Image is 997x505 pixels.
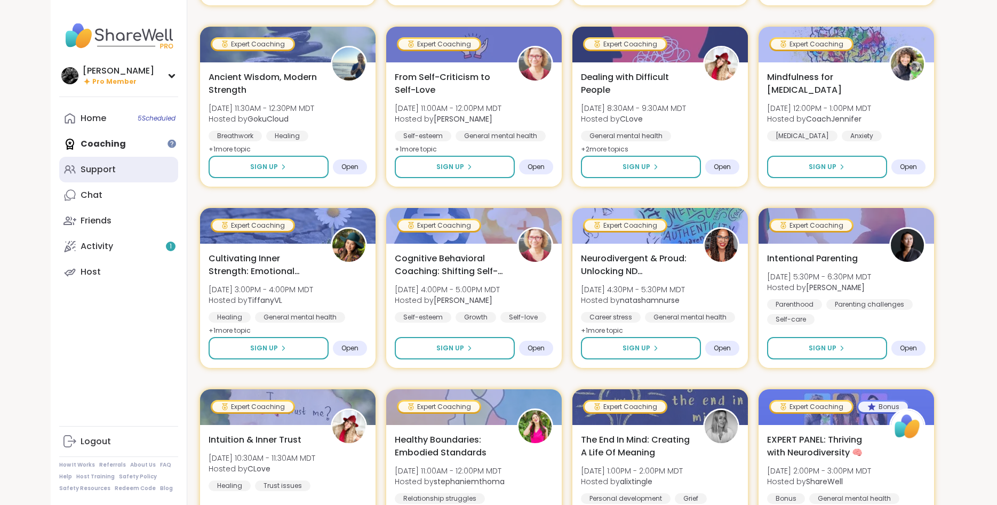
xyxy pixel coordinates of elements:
[209,252,319,278] span: Cultivating Inner Strength: Emotional Regulation
[767,314,815,325] div: Self-care
[620,295,680,306] b: natashamnurse
[138,114,176,123] span: 5 Scheduled
[395,476,505,487] span: Hosted by
[395,71,505,97] span: From Self-Criticism to Self-Love
[209,114,314,124] span: Hosted by
[585,39,666,50] div: Expert Coaching
[519,410,552,443] img: stephaniemthoma
[59,106,178,131] a: Home5Scheduled
[209,156,329,178] button: Sign Up
[248,295,282,306] b: TiffanyVL
[891,229,924,262] img: Natasha
[61,67,78,84] img: Alan_N
[623,343,650,353] span: Sign Up
[858,402,908,412] div: Bonus
[59,17,178,54] img: ShareWell Nav Logo
[806,282,865,293] b: [PERSON_NAME]
[59,461,95,469] a: How It Works
[705,47,738,81] img: CLove
[581,466,683,476] span: [DATE] 1:00PM - 2:00PM MDT
[528,163,545,171] span: Open
[59,208,178,234] a: Friends
[456,131,546,141] div: General mental health
[92,77,137,86] span: Pro Member
[209,453,315,463] span: [DATE] 10:30AM - 11:30AM MDT
[809,493,899,504] div: General mental health
[209,295,313,306] span: Hosted by
[806,114,862,124] b: CoachJennifer
[395,337,515,359] button: Sign Up
[767,299,822,310] div: Parenthood
[767,71,878,97] span: Mindfulness for [MEDICAL_DATA]
[581,131,671,141] div: General mental health
[434,295,492,306] b: [PERSON_NAME]
[585,402,666,412] div: Expert Coaching
[581,284,685,295] span: [DATE] 4:30PM - 5:30PM MDT
[771,220,852,231] div: Expert Coaching
[767,131,838,141] div: [MEDICAL_DATA]
[209,103,314,114] span: [DATE] 11:30AM - 12:30PM MDT
[900,163,917,171] span: Open
[767,271,871,282] span: [DATE] 5:30PM - 6:30PM MDT
[81,436,111,447] div: Logout
[434,476,505,487] b: stephaniemthoma
[76,473,115,480] a: Host Training
[395,312,451,323] div: Self-esteem
[160,461,171,469] a: FAQ
[581,71,691,97] span: Dealing with Difficult People
[81,164,116,175] div: Support
[341,163,358,171] span: Open
[332,410,365,443] img: CLove
[436,343,464,353] span: Sign Up
[59,473,72,480] a: Help
[209,284,313,295] span: [DATE] 3:00PM - 4:00PM MDT
[395,114,501,124] span: Hosted by
[581,295,685,306] span: Hosted by
[519,229,552,262] img: Fausta
[767,434,878,459] span: EXPERT PANEL: Thriving with Neurodiversity 🧠
[250,343,278,353] span: Sign Up
[767,466,871,476] span: [DATE] 2:00PM - 3:00PM MDT
[395,434,505,459] span: Healthy Boundaries: Embodied Standards
[115,485,156,492] a: Redeem Code
[332,47,365,81] img: GokuCloud
[81,189,102,201] div: Chat
[434,114,492,124] b: [PERSON_NAME]
[456,312,496,323] div: Growth
[160,485,173,492] a: Blog
[248,114,289,124] b: GokuCloud
[81,215,111,227] div: Friends
[212,402,293,412] div: Expert Coaching
[255,312,345,323] div: General mental health
[809,343,836,353] span: Sign Up
[842,131,882,141] div: Anxiety
[395,284,500,295] span: [DATE] 4:00PM - 5:00PM MDT
[398,39,480,50] div: Expert Coaching
[581,103,686,114] span: [DATE] 8:30AM - 9:30AM MDT
[581,493,671,504] div: Personal development
[332,229,365,262] img: TiffanyVL
[395,295,500,306] span: Hosted by
[250,162,278,172] span: Sign Up
[59,157,178,182] a: Support
[398,220,480,231] div: Expert Coaching
[395,252,505,278] span: Cognitive Behavioral Coaching: Shifting Self-Talk
[209,337,329,359] button: Sign Up
[436,162,464,172] span: Sign Up
[209,463,315,474] span: Hosted by
[581,252,691,278] span: Neurodivergent & Proud: Unlocking ND Superpowers
[395,156,515,178] button: Sign Up
[767,282,871,293] span: Hosted by
[59,182,178,208] a: Chat
[99,461,126,469] a: Referrals
[395,131,451,141] div: Self-esteem
[620,114,643,124] b: CLove
[83,65,154,77] div: [PERSON_NAME]
[119,473,157,480] a: Safety Policy
[59,429,178,454] a: Logout
[767,493,805,504] div: Bonus
[585,220,666,231] div: Expert Coaching
[395,103,501,114] span: [DATE] 11:00AM - 12:00PM MDT
[209,480,251,491] div: Healing
[130,461,156,469] a: About Us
